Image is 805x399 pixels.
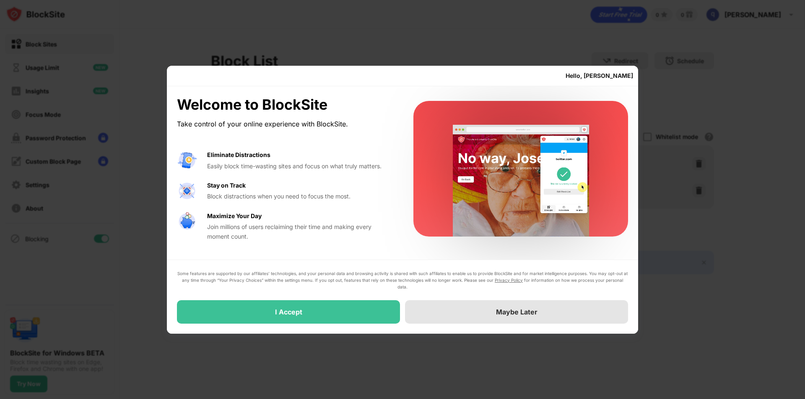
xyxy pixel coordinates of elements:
[207,181,246,190] div: Stay on Track
[207,162,393,171] div: Easily block time-wasting sites and focus on what truly matters.
[177,181,197,201] img: value-focus.svg
[177,150,197,170] img: value-avoid-distractions.svg
[177,96,393,113] div: Welcome to BlockSite
[177,211,197,232] img: value-safe-time.svg
[495,278,523,283] a: Privacy Policy
[207,150,270,160] div: Eliminate Distractions
[177,270,628,290] div: Some features are supported by our affiliates’ technologies, and your personal data and browsing ...
[275,308,302,316] div: I Accept
[496,308,538,316] div: Maybe Later
[207,192,393,201] div: Block distractions when you need to focus the most.
[207,211,262,221] div: Maximize Your Day
[207,222,393,241] div: Join millions of users reclaiming their time and making every moment count.
[566,72,633,79] div: Hello, [PERSON_NAME]
[177,118,393,130] div: Take control of your online experience with BlockSite.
